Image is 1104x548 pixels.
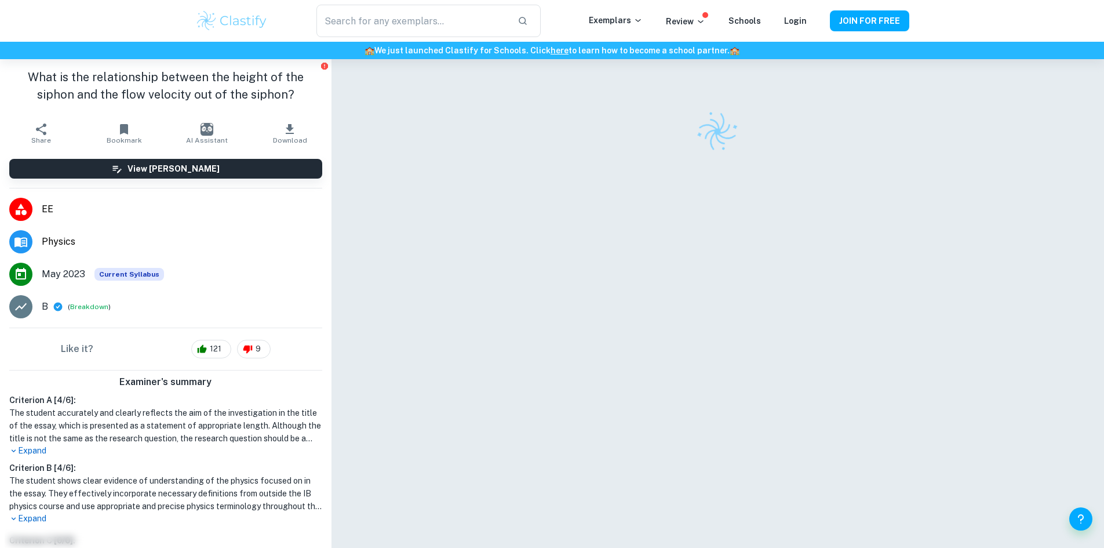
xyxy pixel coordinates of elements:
[127,162,220,175] h6: View [PERSON_NAME]
[249,117,331,150] button: Download
[5,375,327,389] h6: Examiner's summary
[2,44,1102,57] h6: We just launched Clastify for Schools. Click to learn how to become a school partner.
[690,104,745,159] img: Clastify logo
[9,474,322,513] h1: The student shows clear evidence of understanding of the physics focused on in the essay. They ef...
[42,235,322,249] span: Physics
[784,16,807,26] a: Login
[186,136,228,144] span: AI Assistant
[42,300,48,314] p: B
[237,340,271,358] div: 9
[203,343,228,355] span: 121
[42,267,85,281] span: May 2023
[191,340,231,358] div: 121
[61,342,93,356] h6: Like it?
[31,136,51,144] span: Share
[9,407,322,445] h1: The student accurately and clearly reflects the aim of the investigation in the title of the essa...
[42,202,322,216] span: EE
[70,302,108,312] button: Breakdown
[320,61,329,70] button: Report issue
[195,9,269,32] img: Clastify logo
[9,68,322,103] h1: What is the relationship between the height of the siphon and the flow velocity out of the siphon?
[730,46,739,55] span: 🏫
[273,136,307,144] span: Download
[107,136,142,144] span: Bookmark
[551,46,569,55] a: here
[166,117,249,150] button: AI Assistant
[830,10,909,31] button: JOIN FOR FREE
[9,462,322,474] h6: Criterion B [ 4 / 6 ]:
[1069,507,1092,531] button: Help and Feedback
[9,394,322,407] h6: Criterion A [ 4 / 6 ]:
[728,16,761,26] a: Schools
[9,159,322,179] button: View [PERSON_NAME]
[68,302,111,313] span: ( )
[589,14,643,27] p: Exemplars
[365,46,374,55] span: 🏫
[201,123,213,136] img: AI Assistant
[316,5,508,37] input: Search for any exemplars...
[9,445,322,457] p: Expand
[94,268,164,281] span: Current Syllabus
[249,343,267,355] span: 9
[666,15,705,28] p: Review
[9,513,322,525] p: Expand
[83,117,166,150] button: Bookmark
[94,268,164,281] div: This exemplar is based on the current syllabus. Feel free to refer to it for inspiration/ideas wh...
